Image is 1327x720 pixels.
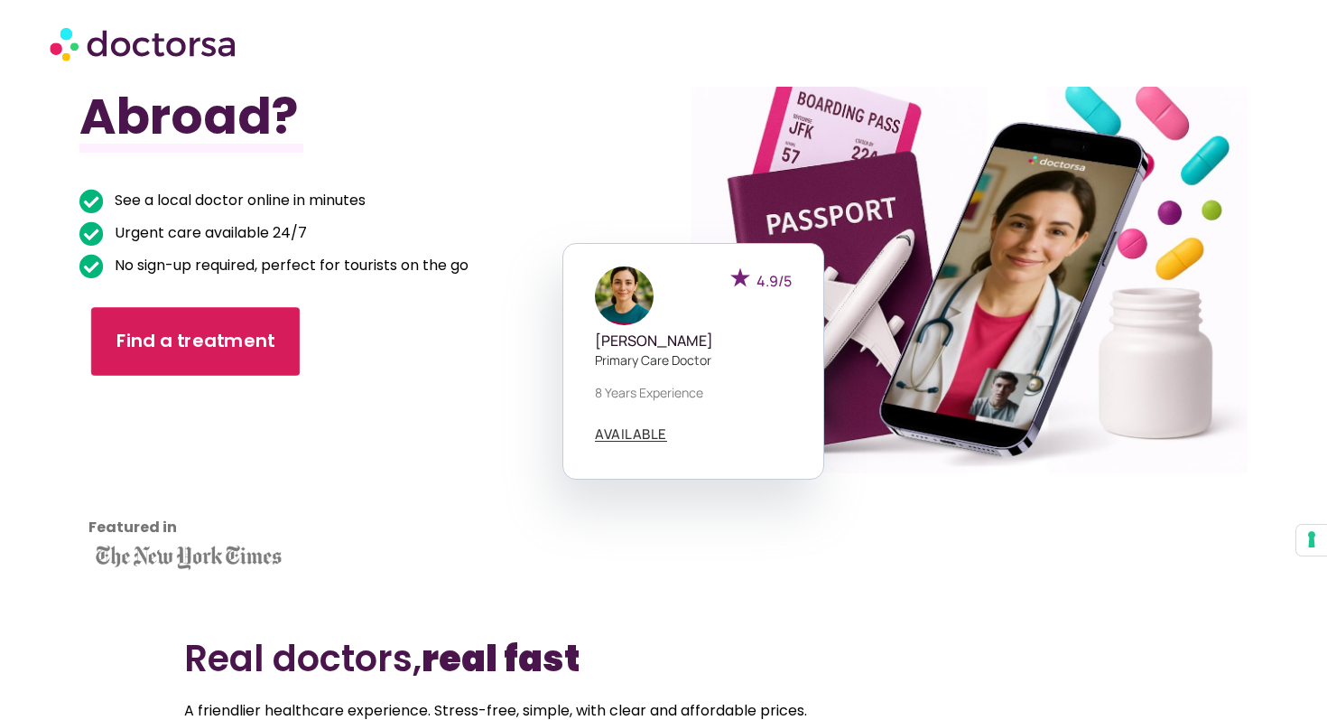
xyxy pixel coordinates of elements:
a: AVAILABLE [595,427,667,442]
span: Urgent care available 24/7 [110,220,307,246]
iframe: Customer reviews powered by Trustpilot [88,407,251,542]
h2: Real doctors, [184,637,1144,680]
span: See a local doctor online in minutes [110,188,366,213]
span: 4.9/5 [756,271,792,291]
strong: Featured in [88,517,177,538]
p: Primary care doctor [595,351,792,369]
span: No sign-up required, perfect for tourists on the go [110,253,469,278]
h5: [PERSON_NAME] [595,332,792,350]
span: Find a treatment [116,329,275,355]
button: Your consent preferences for tracking technologies [1296,525,1327,556]
span: AVAILABLE [595,427,667,441]
p: 8 years experience [595,383,792,402]
b: real fast [422,633,580,684]
a: Find a treatment [91,307,300,376]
